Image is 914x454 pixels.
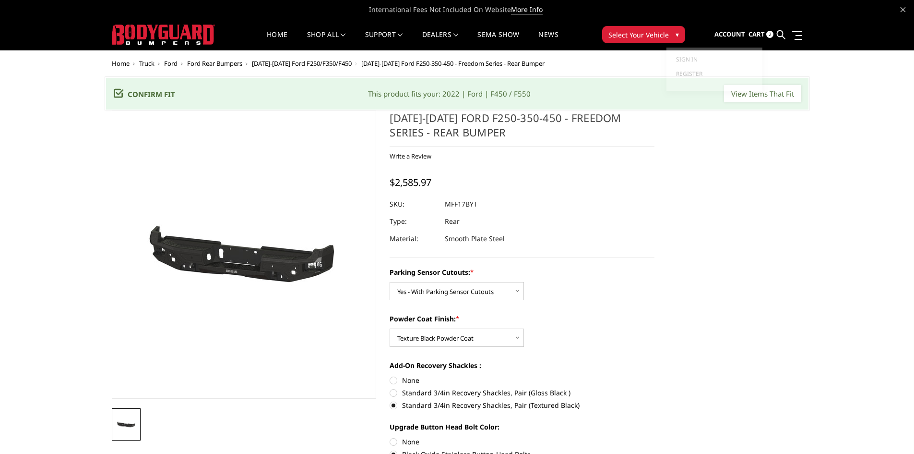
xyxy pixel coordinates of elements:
[365,31,403,50] a: Support
[445,196,477,213] dd: MFF17BYT
[390,267,654,277] label: Parking Sensor Cutouts:
[608,30,669,40] span: Select Your Vehicle
[602,26,685,43] button: Select Your Vehicle
[445,230,505,247] dd: Smooth Plate Steel
[112,59,130,68] a: Home
[128,89,175,99] span: Confirm Fit
[676,52,753,67] a: Sign in
[390,314,654,324] label: Powder Coat Finish:
[390,176,431,189] span: $2,585.97
[164,59,178,68] a: Ford
[390,375,654,385] label: None
[390,152,431,160] a: Write a Review
[422,31,459,50] a: Dealers
[676,67,753,81] a: Register
[866,408,914,454] iframe: Chat Widget
[187,59,242,68] a: Ford Rear Bumpers
[511,5,543,14] a: More Info
[748,22,773,48] a: Cart 2
[714,22,745,48] a: Account
[139,59,154,68] a: Truck
[115,419,138,430] img: 2017-2022 Ford F250-350-450 - Freedom Series - Rear Bumper
[390,422,654,432] label: Upgrade Button Head Bolt Color:
[766,31,773,38] span: 2
[252,59,352,68] a: [DATE]-[DATE] Ford F250/F350/F450
[390,196,438,213] dt: SKU:
[390,400,654,410] label: Standard 3/4in Recovery Shackles, Pair (Textured Black)
[477,31,519,50] a: SEMA Show
[361,59,545,68] span: [DATE]-[DATE] Ford F250-350-450 - Freedom Series - Rear Bumper
[724,85,801,102] input: View Items That Fit
[748,30,765,38] span: Cart
[390,110,654,147] h1: [DATE]-[DATE] Ford F250-350-450 - Freedom Series - Rear Bumper
[368,88,531,99] div: This product fits your: 2022 | Ford | F450 / F550
[112,110,377,399] a: 2017-2022 Ford F250-350-450 - Freedom Series - Rear Bumper
[390,230,438,247] dt: Material:
[112,25,215,45] img: BODYGUARD BUMPERS
[676,29,679,39] span: ▾
[676,70,702,78] span: Register
[714,30,745,38] span: Account
[445,213,460,230] dd: Rear
[390,388,654,398] label: Standard 3/4in Recovery Shackles, Pair (Gloss Black )
[390,360,654,370] label: Add-On Recovery Shackles :
[676,55,698,63] span: Sign in
[267,31,287,50] a: Home
[390,437,654,447] label: None
[390,213,438,230] dt: Type:
[307,31,346,50] a: shop all
[538,31,558,50] a: News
